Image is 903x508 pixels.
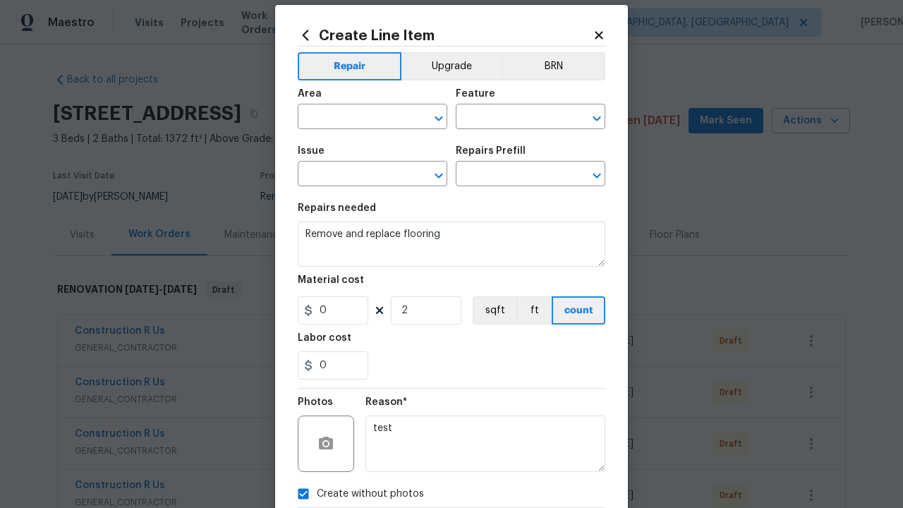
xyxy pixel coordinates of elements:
[298,222,605,267] textarea: Remove and replace flooring
[298,28,593,43] h2: Create Line Item
[473,296,516,325] button: sqft
[298,146,325,156] h5: Issue
[456,89,495,99] h5: Feature
[298,275,364,285] h5: Material cost
[298,203,376,213] h5: Repairs needed
[429,109,449,128] button: Open
[401,52,502,80] button: Upgrade
[429,166,449,186] button: Open
[502,52,605,80] button: BRN
[587,166,607,186] button: Open
[317,487,424,502] span: Create without photos
[552,296,605,325] button: count
[298,397,333,407] h5: Photos
[365,397,407,407] h5: Reason*
[456,146,526,156] h5: Repairs Prefill
[298,333,351,343] h5: Labor cost
[365,416,605,472] textarea: test
[298,89,322,99] h5: Area
[516,296,552,325] button: ft
[298,52,401,80] button: Repair
[587,109,607,128] button: Open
